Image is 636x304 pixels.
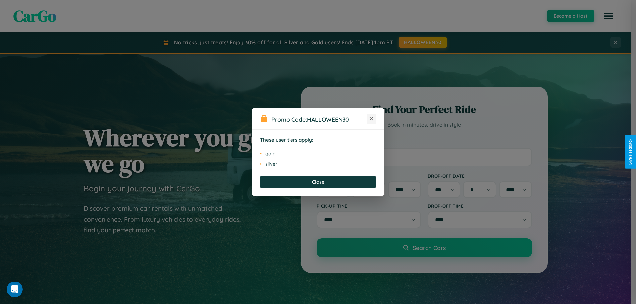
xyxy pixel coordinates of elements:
[260,149,376,159] li: gold
[260,159,376,169] li: silver
[260,137,313,143] strong: These user tiers apply:
[260,176,376,188] button: Close
[7,282,23,297] iframe: Intercom live chat
[271,116,367,123] h3: Promo Code:
[307,116,349,123] b: HALLOWEEN30
[628,139,633,165] div: Give Feedback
